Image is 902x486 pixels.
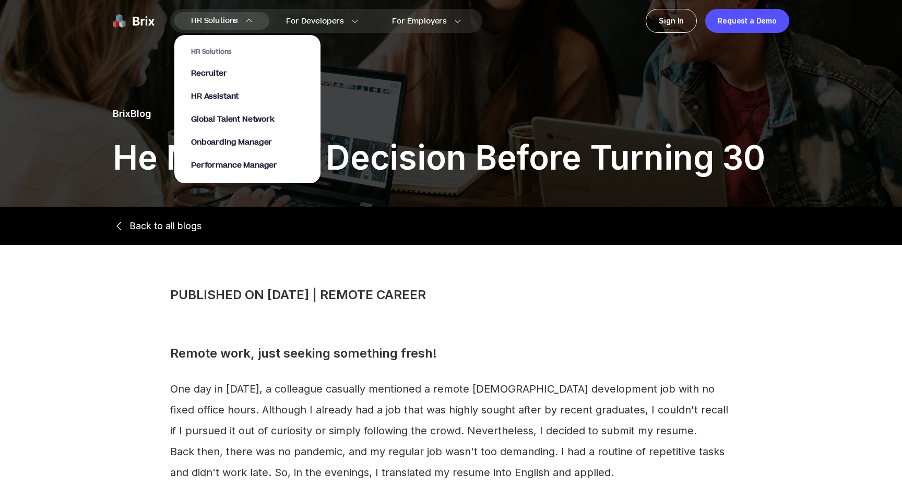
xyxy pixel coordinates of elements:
span: Onboarding Manager [191,137,272,148]
a: Onboarding Manager [191,137,304,148]
span: Performance Manager [191,160,277,171]
p: Remote work, just seeking something fresh! [170,345,732,362]
p: PUBLISHED ON [DATE] | REMOTE CAREER [170,287,732,303]
span: For Employers [392,16,447,27]
span: HR Solutions [191,13,238,29]
a: HR Assistant [191,91,304,102]
a: Recruiter [191,68,304,79]
a: Sign In [646,9,697,33]
a: Back to all blogs [113,207,201,245]
p: BrixBlog [113,106,765,121]
span: Recruiter [191,68,227,79]
a: Performance Manager [191,160,304,171]
a: Request a Demo [705,9,789,33]
span: HR Solutions [191,48,304,56]
span: HR Assistant [191,91,239,102]
p: He Made the Decision Before Turning 30 [113,142,765,173]
a: Global Talent Network [191,114,304,125]
span: For Developers [286,16,344,27]
span: Global Talent Network [191,114,275,125]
